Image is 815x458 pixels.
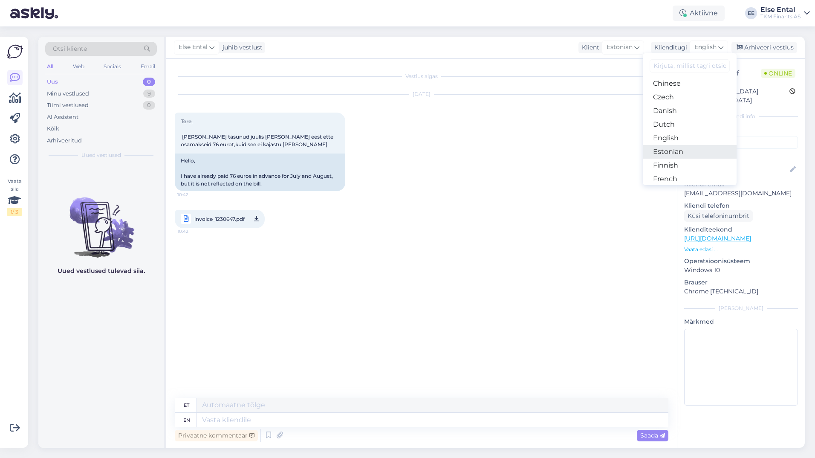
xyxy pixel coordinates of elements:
p: Windows 10 [684,266,798,275]
div: Vestlus algas [175,72,668,80]
p: Chrome [TECHNICAL_ID] [684,287,798,296]
div: Minu vestlused [47,90,89,98]
div: EE [745,7,757,19]
img: No chats [38,182,164,259]
span: invoice_1230647.pdf [194,214,245,224]
span: 10:42 [177,226,209,237]
a: Dutch [643,118,737,131]
p: Vaata edasi ... [684,246,798,253]
div: Privaatne kommentaar [175,430,258,441]
div: 9 [143,90,155,98]
span: Else Ental [179,43,208,52]
div: 0 [143,78,155,86]
div: Klient [578,43,599,52]
input: Kirjuta, millist tag'i otsid [650,59,730,72]
div: 1 / 3 [7,208,22,216]
div: Socials [102,61,123,72]
div: Web [71,61,86,72]
div: Kõik [47,125,59,133]
div: [PERSON_NAME] [684,304,798,312]
div: AI Assistent [47,113,78,122]
a: Chinese [643,77,737,90]
div: juhib vestlust [219,43,263,52]
div: Küsi telefoninumbrit [684,210,753,222]
div: Email [139,61,157,72]
a: [URL][DOMAIN_NAME] [684,235,751,242]
p: Brauser [684,278,798,287]
a: Czech [643,90,737,104]
div: 0 [143,101,155,110]
div: Kliendi info [684,113,798,120]
p: Kliendi telefon [684,201,798,210]
p: Uued vestlused tulevad siia. [58,267,145,275]
div: Arhiveeri vestlus [731,42,797,53]
p: Märkmed [684,317,798,326]
span: Uued vestlused [81,151,121,159]
input: Lisa nimi [685,165,788,174]
p: Klienditeekond [684,225,798,234]
span: Estonian [607,43,633,52]
p: Kliendi tag'id [684,125,798,134]
span: Tere, [PERSON_NAME] tasunud juulis [PERSON_NAME] eest ette osamakseid 76 eurot,kuid see ei kajast... [181,118,335,148]
a: Finnish [643,159,737,172]
div: Klienditugi [651,43,687,52]
div: Tiimi vestlused [47,101,89,110]
div: [DATE] [175,90,668,98]
div: Arhiveeritud [47,136,82,145]
p: Kliendi nimi [684,152,798,161]
a: invoice_1230647.pdf10:42 [175,210,265,228]
div: Uus [47,78,58,86]
a: Else EntalTKM Finants AS [760,6,810,20]
input: Lisa tag [684,136,798,149]
p: Kliendi email [684,180,798,189]
div: Else Ental [760,6,801,13]
div: Vaata siia [7,177,22,216]
a: French [643,172,737,186]
a: English [643,131,737,145]
div: Aktiivne [673,6,725,21]
span: Otsi kliente [53,44,87,53]
a: Danish [643,104,737,118]
a: Estonian [643,145,737,159]
p: Operatsioonisüsteem [684,257,798,266]
p: [EMAIL_ADDRESS][DOMAIN_NAME] [684,189,798,198]
div: All [45,61,55,72]
span: Saada [640,432,665,439]
div: TKM Finants AS [760,13,801,20]
span: Online [761,69,795,78]
div: en [183,413,190,427]
img: Askly Logo [7,43,23,60]
div: Hello, I have already paid 76 euros in advance for July and August, but it is not reflected on th... [175,154,345,191]
span: 10:42 [177,191,209,198]
span: English [694,43,717,52]
div: et [184,398,189,412]
div: [GEOGRAPHIC_DATA], [GEOGRAPHIC_DATA] [687,87,789,105]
